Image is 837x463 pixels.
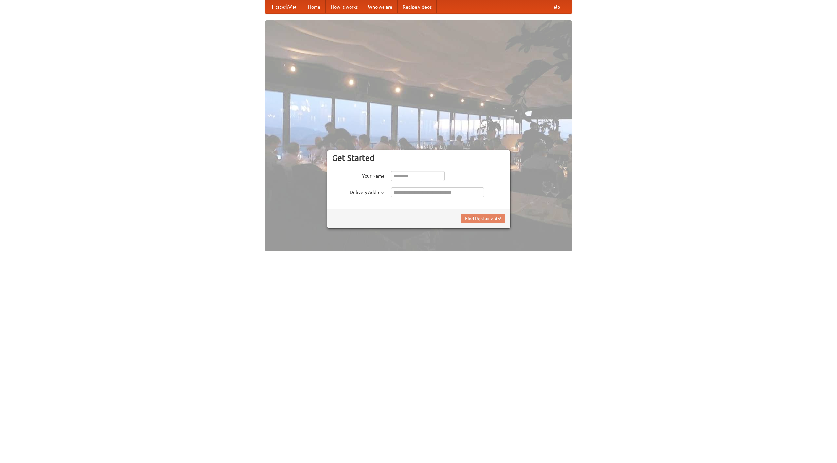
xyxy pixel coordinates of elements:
h3: Get Started [332,153,505,163]
label: Your Name [332,171,384,179]
a: Recipe videos [398,0,437,13]
a: Who we are [363,0,398,13]
a: Home [303,0,326,13]
button: Find Restaurants! [461,214,505,223]
a: Help [545,0,565,13]
a: FoodMe [265,0,303,13]
label: Delivery Address [332,187,384,196]
a: How it works [326,0,363,13]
